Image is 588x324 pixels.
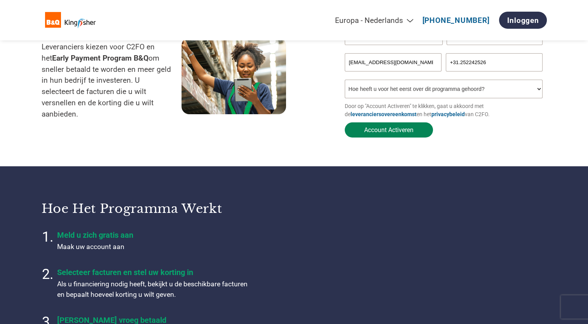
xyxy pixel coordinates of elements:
strong: Early Payment Program B&Q [52,54,148,63]
a: [PHONE_NUMBER] [422,16,490,25]
a: Inloggen [499,12,546,29]
input: Invalid Email format [345,53,442,71]
h4: Meld u zich gratis aan [57,230,251,240]
div: Inavlid Phone Number [446,72,543,77]
button: Account Activeren [345,122,433,138]
img: supply chain worker [181,38,286,114]
input: Telefoon* [446,53,543,71]
p: Als u financiering nodig heeft, bekijkt u de beschikbare facturen en bepaalt hoeveel korting u wi... [57,279,251,300]
div: Invalid company name or company name is too long [345,46,543,50]
a: privacybeleid [431,111,465,117]
p: Leveranciers kiezen voor C2FO en het om sneller betaald te worden en meer geld in hun bedrijf te ... [42,42,181,120]
a: leveranciersovereenkomst [351,111,417,117]
p: Maak uw account aan [57,242,251,252]
p: Door op "Account Activeren" te klikken, gaat u akkoord met de en het van C2FO. [345,102,547,118]
h3: Hoe het programma werkt [42,201,284,216]
div: Inavlid Email Address [345,72,442,77]
img: B&Q [42,10,99,31]
h4: Selecteer facturen en stel uw korting in [57,268,251,277]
